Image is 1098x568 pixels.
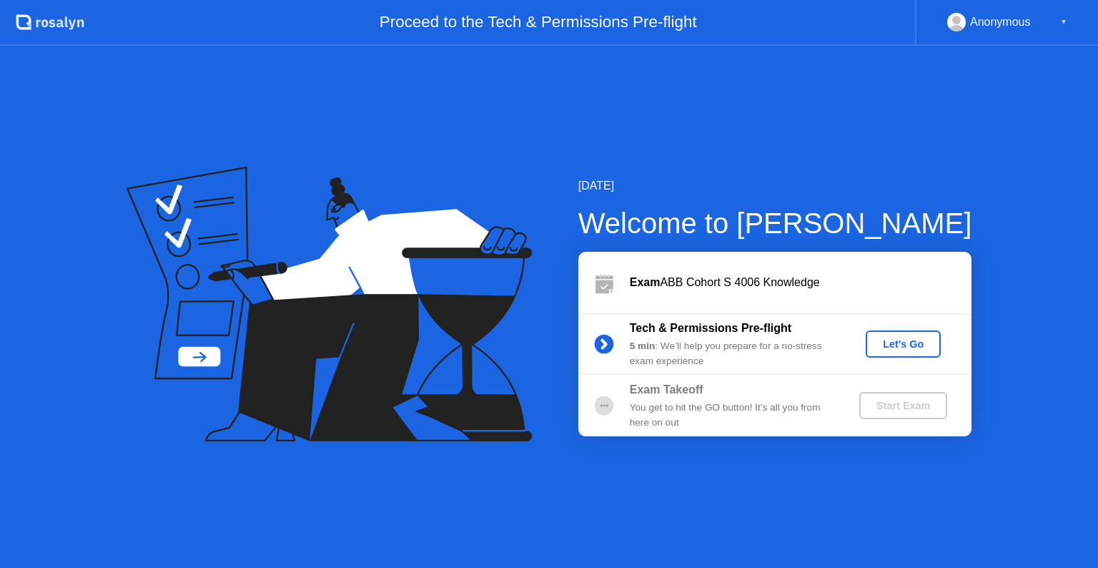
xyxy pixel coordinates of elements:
button: Let's Go [866,330,941,358]
div: [DATE] [578,177,972,195]
div: ▼ [1060,13,1067,31]
button: Start Exam [859,392,947,419]
div: Welcome to [PERSON_NAME] [578,202,972,245]
b: Exam Takeoff [630,383,703,396]
div: Let's Go [871,338,935,350]
div: : We’ll help you prepare for a no-stress exam experience [630,339,836,368]
div: ABB Cohort S 4006 Knowledge [630,274,971,291]
div: You get to hit the GO button! It’s all you from here on out [630,401,836,430]
div: Start Exam [865,400,941,411]
b: 5 min [630,341,656,351]
b: Exam [630,276,661,288]
div: Anonymous [970,13,1031,31]
b: Tech & Permissions Pre-flight [630,322,791,334]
